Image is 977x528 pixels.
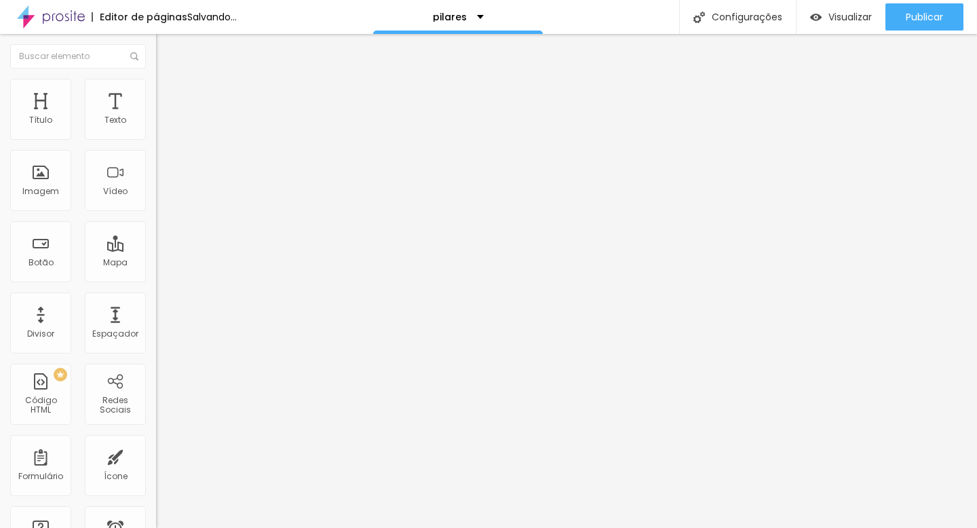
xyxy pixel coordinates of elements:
font: Editor de páginas [100,10,187,24]
font: Divisor [27,328,54,339]
font: Código HTML [25,394,57,415]
button: Publicar [885,3,963,31]
iframe: Editor [156,34,977,528]
img: view-1.svg [810,12,822,23]
font: Vídeo [103,185,128,197]
font: Formulário [18,470,63,482]
img: Ícone [693,12,705,23]
font: Redes Sociais [100,394,131,415]
font: Botão [28,257,54,268]
font: Publicar [906,10,943,24]
font: Espaçador [92,328,138,339]
font: Visualizar [828,10,872,24]
font: Mapa [103,257,128,268]
font: pilares [433,10,467,24]
button: Visualizar [797,3,885,31]
input: Buscar elemento [10,44,146,69]
img: Ícone [130,52,138,60]
font: Imagem [22,185,59,197]
font: Configurações [712,10,782,24]
font: Ícone [104,470,128,482]
div: Salvando... [187,12,237,22]
font: Texto [104,114,126,126]
font: Título [29,114,52,126]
